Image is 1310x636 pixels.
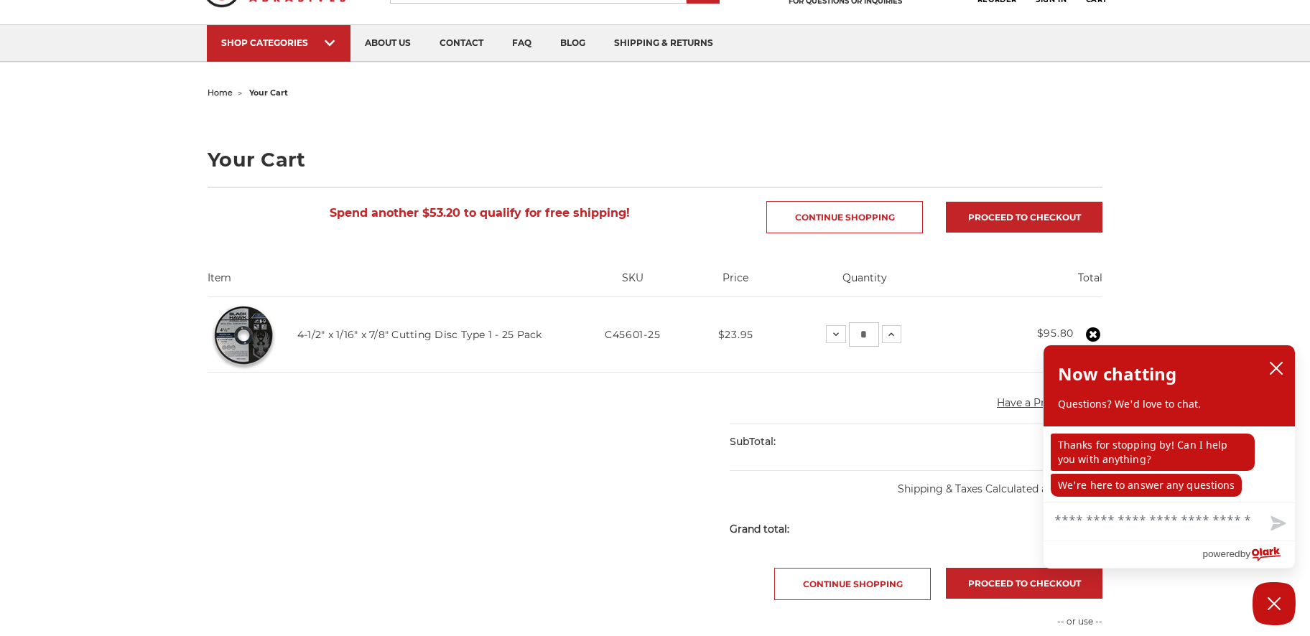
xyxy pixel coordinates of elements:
a: Proceed to checkout [946,568,1102,599]
th: SKU [570,271,696,296]
button: close chatbox [1265,357,1288,379]
img: 4-1/2" x 1/16" x 7/8" Cutting Disc Type 1 - 25 Pack [208,299,279,370]
a: contact [425,25,498,62]
button: Close Chatbox [1253,582,1296,625]
span: your cart [249,88,288,98]
input: 4-1/2" x 1/16" x 7/8" Cutting Disc Type 1 - 25 Pack Quantity: [849,322,879,347]
a: 4-1/2" x 1/16" x 7/8" Cutting Disc Type 1 - 25 Pack [297,328,542,341]
p: We're here to answer any questions [1051,474,1242,497]
a: Continue Shopping [766,201,923,233]
a: Continue Shopping [774,568,931,600]
a: Proceed to checkout [946,202,1102,233]
div: SHOP CATEGORIES [221,37,336,48]
span: $23.95 [718,328,753,341]
span: powered [1202,545,1240,563]
a: Powered by Olark [1202,541,1295,568]
span: by [1240,545,1250,563]
strong: $95.80 [1037,327,1074,340]
p: Shipping & Taxes Calculated at Checkout [730,470,1102,497]
div: chat [1044,426,1295,502]
div: SubTotal: [730,424,916,459]
p: Thanks for stopping by! Can I help you with anything? [1051,434,1255,471]
strong: Grand total: [730,523,789,536]
th: Quantity [776,271,954,296]
p: -- or use -- [923,615,1102,628]
p: Questions? We'd love to chat. [1058,397,1281,411]
span: C45601-25 [605,328,660,341]
a: blog [546,25,600,62]
a: faq [498,25,546,62]
th: Price [695,271,776,296]
h2: Now chatting [1058,360,1176,388]
h1: Your Cart [208,150,1102,169]
a: home [208,88,233,98]
th: Total [954,271,1102,296]
th: Item [208,271,570,296]
span: Spend another $53.20 to qualify for free shipping! [330,206,630,220]
div: olark chatbox [1043,345,1296,569]
a: shipping & returns [600,25,728,62]
a: about us [350,25,425,62]
button: Have a Promo Code? [997,396,1102,411]
button: Send message [1259,508,1295,541]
